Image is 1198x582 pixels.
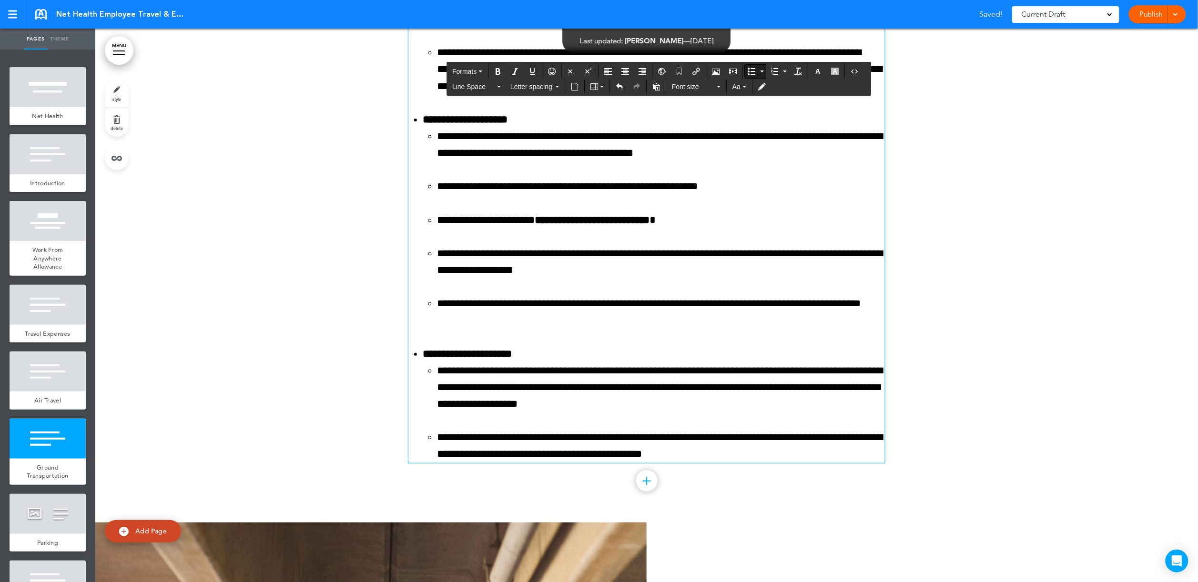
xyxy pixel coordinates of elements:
a: Work From Anywhere Allowance [10,241,86,276]
a: delete [105,108,129,137]
span: Aa [732,83,741,90]
span: Font size [672,82,715,91]
div: Numbered list [767,64,789,79]
img: add.svg [119,527,129,536]
span: Formats [452,68,477,75]
a: Theme [48,29,71,50]
a: Publish [1136,5,1166,23]
span: delete [111,125,123,131]
div: Bullet list [744,64,766,79]
div: Subscript [563,64,579,79]
span: Net Health [32,112,63,120]
div: Airmason image [708,64,724,79]
a: Air Travel [10,391,86,410]
span: Travel Expenses [25,330,71,338]
div: Open Intercom Messenger [1166,550,1188,572]
div: Underline [524,64,540,79]
div: Anchor [671,64,687,79]
span: Letter spacing [510,82,553,91]
a: style [105,79,129,108]
div: Redo [629,80,645,94]
span: style [112,96,121,102]
div: Align center [617,64,633,79]
div: Bold [490,64,506,79]
span: [PERSON_NAME] [625,36,684,45]
span: Air Travel [34,396,61,404]
a: Travel Expenses [10,325,86,343]
div: Paste as text [648,80,664,94]
div: Align right [634,64,650,79]
span: Add Page [135,527,167,535]
span: Saved! [980,10,1003,18]
a: Net Health [10,107,86,125]
div: Align left [600,64,616,79]
a: MENU [105,36,133,65]
div: Insert/Edit global anchor link [654,64,670,79]
a: Pages [24,29,48,50]
div: Undo [611,80,628,94]
a: Introduction [10,174,86,192]
span: Work From Anywhere Allowance [32,246,63,271]
div: Superscript [580,64,597,79]
span: Last updated: [580,36,623,45]
div: Insert/edit airmason link [688,64,704,79]
span: Net Health Employee Travel & Expense Policy [56,9,185,20]
a: Parking [10,534,86,552]
a: Ground Transportation [10,459,86,485]
span: Introduction [30,179,65,187]
span: Ground Transportation [27,463,68,480]
span: Parking [37,539,58,547]
div: — [580,37,714,44]
div: Clear formatting [790,64,806,79]
div: Toggle Tracking Changes [754,80,770,94]
div: Insert/edit media [725,64,741,79]
div: Source code [846,64,863,79]
div: Table [586,80,608,94]
span: Line Space [452,82,495,91]
a: Add Page [105,520,181,542]
span: Current Draft [1022,8,1066,21]
div: Italic [507,64,523,79]
div: Insert document [567,80,583,94]
span: [DATE] [691,36,714,45]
